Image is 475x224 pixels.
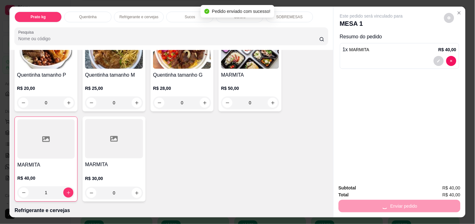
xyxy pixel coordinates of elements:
[85,71,143,79] h4: Quentinha tamanho M
[200,98,210,108] button: increase-product-quantity
[17,85,75,91] p: R$ 20,00
[153,71,211,79] h4: Quentinha tamanho G
[132,188,142,198] button: increase-product-quantity
[276,14,303,19] p: SOBREMESAS
[443,184,461,191] span: R$ 40,00
[86,188,96,198] button: decrease-product-quantity
[86,98,96,108] button: decrease-product-quantity
[438,46,456,53] p: R$ 40,00
[18,30,36,35] label: Pesquisa
[63,188,73,198] button: increase-product-quantity
[454,8,464,18] button: Close
[85,161,143,168] h4: MARMITA
[446,56,456,66] button: decrease-product-quantity
[119,14,158,19] p: Refrigerante e cervejas
[18,36,319,42] input: Pesquisa
[343,46,369,53] p: 1 x
[79,14,96,19] p: Quentinha
[221,85,279,91] p: R$ 50,00
[212,9,271,14] span: Pedido enviado com sucesso!
[17,175,75,181] p: R$ 40,00
[339,192,349,197] strong: Total
[31,14,46,19] p: Prato kg
[17,71,75,79] h4: Quentinha tamanho P
[339,185,356,190] strong: Subtotal
[18,98,28,108] button: decrease-product-quantity
[340,13,403,19] p: Este pedido será vinculado para
[204,9,209,14] span: check-circle
[222,98,232,108] button: decrease-product-quantity
[221,71,279,79] h4: MARMITA
[85,85,143,91] p: R$ 25,00
[154,98,164,108] button: decrease-product-quantity
[132,98,142,108] button: increase-product-quantity
[340,33,459,41] p: Resumo do pedido
[17,161,75,169] h4: MARMITA
[185,14,195,19] p: Sucos
[349,47,369,52] span: MARMITA
[340,19,403,28] p: MESA 1
[19,188,29,198] button: decrease-product-quantity
[268,98,278,108] button: increase-product-quantity
[14,207,328,214] p: Refrigerante e cervejas
[64,98,74,108] button: increase-product-quantity
[444,13,454,23] button: decrease-product-quantity
[434,56,444,66] button: decrease-product-quantity
[85,175,143,182] p: R$ 30,00
[443,191,461,198] span: R$ 40,00
[153,85,211,91] p: R$ 28,00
